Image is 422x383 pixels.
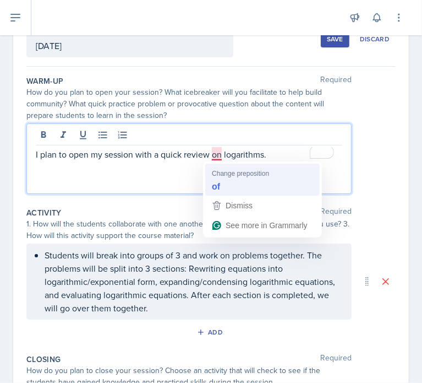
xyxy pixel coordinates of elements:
button: Add [193,324,229,341]
div: Save [327,35,343,44]
span: Required [320,354,352,365]
button: Discard [354,31,396,47]
button: Save [321,31,349,47]
p: I plan to open my session with a quick review on logarithms. [36,148,342,161]
span: Required [320,75,352,87]
div: Discard [360,35,390,44]
label: Closing [26,354,61,365]
label: Warm-Up [26,75,63,87]
label: Activity [26,207,62,218]
div: Add [199,328,223,337]
div: To enrich screen reader interactions, please activate Accessibility in Grammarly extension settings [36,148,342,161]
span: Required [320,207,352,218]
p: Students will break into groups of 3 and work on problems together. The problems will be split in... [45,249,342,315]
div: How do you plan to open your session? What icebreaker will you facilitate to help build community... [26,87,352,121]
div: 1. How will the students collaborate with one another? 2. What learning strategy will you use? 3.... [26,218,352,241]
